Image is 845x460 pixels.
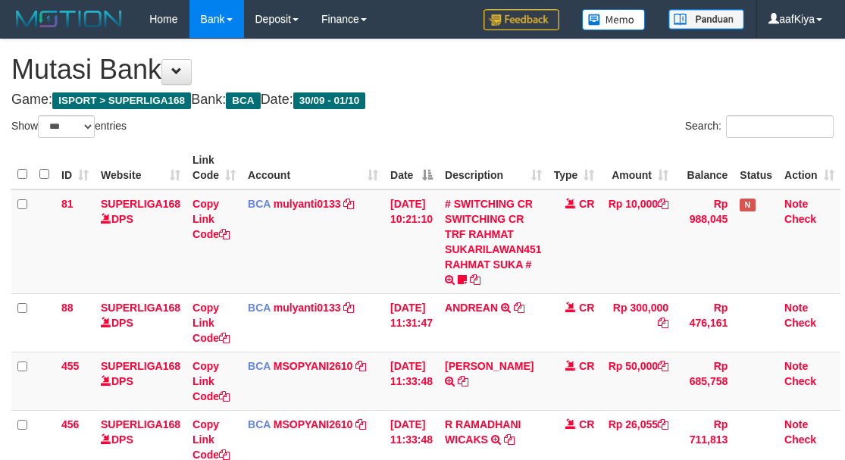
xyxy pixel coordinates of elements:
[11,92,834,108] h4: Game: Bank: Date:
[343,302,354,314] a: Copy mulyanti0133 to clipboard
[242,146,384,189] th: Account: activate to sort column ascending
[11,115,127,138] label: Show entries
[95,189,186,294] td: DPS
[343,198,354,210] a: Copy mulyanti0133 to clipboard
[192,360,230,402] a: Copy Link Code
[514,302,524,314] a: Copy ANDREAN to clipboard
[470,274,480,286] a: Copy # SWITCHING CR SWITCHING CR TRF RAHMAT SUKARILAWAN451 RAHMAT SUKA # to clipboard
[658,317,668,329] a: Copy Rp 300,000 to clipboard
[384,189,439,294] td: [DATE] 10:21:10
[579,198,594,210] span: CR
[784,418,808,430] a: Note
[740,199,755,211] span: Has Note
[38,115,95,138] select: Showentries
[579,360,594,372] span: CR
[445,198,542,271] a: # SWITCHING CR SWITCHING CR TRF RAHMAT SUKARILAWAN451 RAHMAT SUKA #
[439,146,548,189] th: Description: activate to sort column ascending
[445,360,534,372] a: [PERSON_NAME]
[226,92,260,109] span: BCA
[186,146,242,189] th: Link Code: activate to sort column ascending
[248,418,271,430] span: BCA
[55,146,95,189] th: ID: activate to sort column ascending
[248,360,271,372] span: BCA
[784,302,808,314] a: Note
[600,146,674,189] th: Amount: activate to sort column ascending
[600,189,674,294] td: Rp 10,000
[192,198,230,240] a: Copy Link Code
[579,302,594,314] span: CR
[726,115,834,138] input: Search:
[674,352,734,410] td: Rp 685,758
[192,302,230,344] a: Copy Link Code
[95,293,186,352] td: DPS
[95,146,186,189] th: Website: activate to sort column ascending
[101,198,180,210] a: SUPERLIGA168
[658,198,668,210] a: Copy Rp 10,000 to clipboard
[101,360,180,372] a: SUPERLIGA168
[11,8,127,30] img: MOTION_logo.png
[674,293,734,352] td: Rp 476,161
[248,302,271,314] span: BCA
[784,433,816,446] a: Check
[600,293,674,352] td: Rp 300,000
[778,146,840,189] th: Action: activate to sort column ascending
[784,198,808,210] a: Note
[274,418,353,430] a: MSOPYANI2610
[384,293,439,352] td: [DATE] 11:31:47
[445,418,521,446] a: R RAMADHANI WICAKS
[61,418,79,430] span: 456
[784,360,808,372] a: Note
[61,360,79,372] span: 455
[355,418,366,430] a: Copy MSOPYANI2610 to clipboard
[484,9,559,30] img: Feedback.jpg
[384,352,439,410] td: [DATE] 11:33:48
[384,146,439,189] th: Date: activate to sort column descending
[293,92,366,109] span: 30/09 - 01/10
[52,92,191,109] span: ISPORT > SUPERLIGA168
[274,198,341,210] a: mulyanti0133
[674,189,734,294] td: Rp 988,045
[458,375,468,387] a: Copy MUHAMMAD UBAYDILAH to clipboard
[734,146,778,189] th: Status
[668,9,744,30] img: panduan.png
[658,360,668,372] a: Copy Rp 50,000 to clipboard
[274,360,353,372] a: MSOPYANI2610
[685,115,834,138] label: Search:
[445,302,498,314] a: ANDREAN
[101,302,180,314] a: SUPERLIGA168
[355,360,366,372] a: Copy MSOPYANI2610 to clipboard
[674,146,734,189] th: Balance
[101,418,180,430] a: SUPERLIGA168
[504,433,515,446] a: Copy R RAMADHANI WICAKS to clipboard
[548,146,601,189] th: Type: activate to sort column ascending
[11,55,834,85] h1: Mutasi Bank
[61,302,74,314] span: 88
[658,418,668,430] a: Copy Rp 26,055 to clipboard
[274,302,341,314] a: mulyanti0133
[579,418,594,430] span: CR
[61,198,74,210] span: 81
[784,213,816,225] a: Check
[95,352,186,410] td: DPS
[784,375,816,387] a: Check
[784,317,816,329] a: Check
[582,9,646,30] img: Button%20Memo.svg
[600,352,674,410] td: Rp 50,000
[248,198,271,210] span: BCA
